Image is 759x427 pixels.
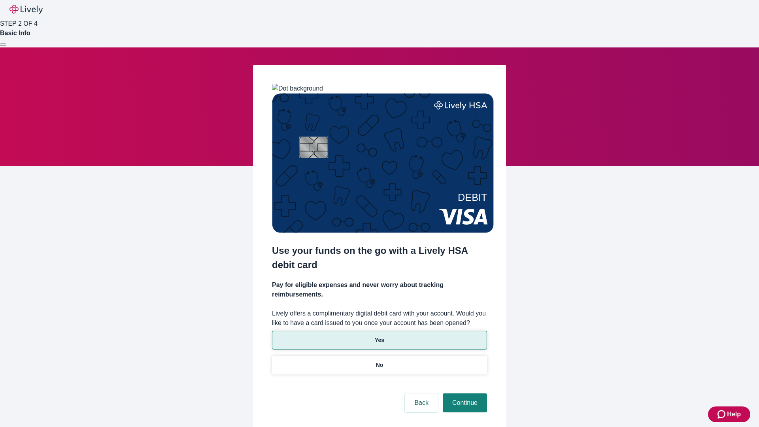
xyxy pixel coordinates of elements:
[272,331,487,350] button: Yes
[272,356,487,374] button: No
[9,5,43,14] img: Lively
[405,393,438,412] button: Back
[272,244,487,272] h2: Use your funds on the go with a Lively HSA debit card
[375,336,384,344] p: Yes
[708,406,750,422] button: Zendesk support iconHelp
[727,410,741,419] span: Help
[272,280,487,299] h4: Pay for eligible expenses and never worry about tracking reimbursements.
[272,84,323,93] img: Dot background
[376,361,383,369] p: No
[443,393,487,412] button: Continue
[272,93,494,233] img: Debit card
[717,410,727,419] svg: Zendesk support icon
[272,309,487,328] label: Lively offers a complimentary digital debit card with your account. Would you like to have a card...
